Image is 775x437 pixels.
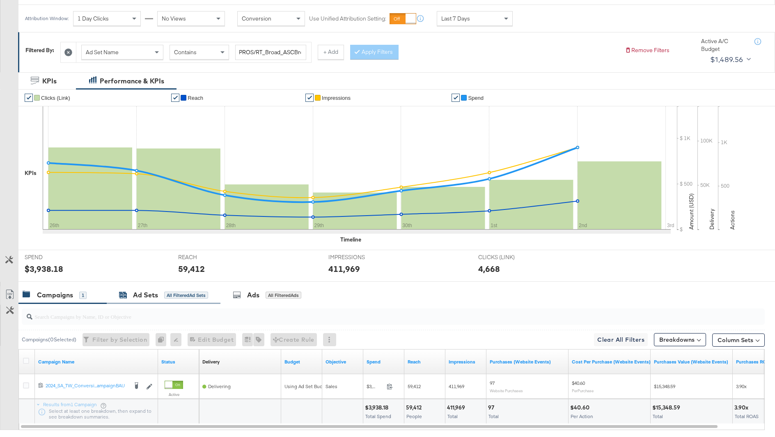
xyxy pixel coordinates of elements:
[42,76,57,86] div: KPIs
[165,392,183,397] label: Active
[712,333,765,347] button: Column Sets
[46,382,128,391] a: 2024_SA_TW_Conversi...ampaignBAU
[447,404,468,412] div: 411,969
[625,46,670,54] button: Remove Filters
[729,210,736,230] text: Actions
[162,15,186,22] span: No Views
[32,305,697,321] input: Search Campaigns by Name, ID or Objective
[449,383,464,389] span: 411,969
[161,359,196,365] a: Shows the current state of your Ad Campaign.
[25,169,37,177] div: KPIs
[178,263,205,275] div: 59,412
[309,15,386,23] label: Use Unified Attribution Setting:
[202,359,220,365] a: Reflects the ability of your Ad Campaign to achieve delivery based on ad states, schedule and bud...
[86,48,119,56] span: Ad Set Name
[490,359,565,365] a: The number of times a purchase was made tracked by your Custom Audience pixel on your website aft...
[488,404,497,412] div: 97
[79,292,87,299] div: 1
[41,95,70,101] span: Clicks (Link)
[284,359,319,365] a: The maximum amount you're willing to spend on your ads, on average each day or over the lifetime ...
[652,404,683,412] div: $15,348.59
[78,15,109,22] span: 1 Day Clicks
[46,382,128,389] div: 2024_SA_TW_Conversi...ampaignBAU
[188,95,203,101] span: Reach
[365,404,391,412] div: $3,938.18
[202,359,220,365] div: Delivery
[736,383,747,389] span: 3.90x
[25,263,63,275] div: $3,938.18
[441,15,470,22] span: Last 7 Days
[25,16,69,21] div: Attribution Window:
[710,53,743,66] div: $1,489.56
[164,292,208,299] div: All Filtered Ad Sets
[178,253,240,261] span: REACH
[478,253,540,261] span: CLICKS (LINK)
[468,95,484,101] span: Spend
[25,253,86,261] span: SPEND
[174,48,197,56] span: Contains
[22,336,76,343] div: Campaigns ( 0 Selected)
[266,292,301,299] div: All Filtered Ads
[242,15,271,22] span: Conversion
[654,359,729,365] a: The total value of the purchase actions tracked by your Custom Audience pixel on your website aft...
[571,413,593,419] span: Per Action
[572,380,585,386] span: $40.60
[318,45,344,60] button: + Add
[452,94,460,102] a: ✔
[688,193,695,230] text: Amount (USD)
[25,46,54,54] div: Filtered By:
[326,359,360,365] a: Your campaign's objective.
[208,383,231,389] span: Delivering
[447,413,458,419] span: Total
[171,94,179,102] a: ✔
[654,383,675,389] span: $15,348.59
[707,53,752,66] button: $1,489.56
[572,388,594,393] sub: Per Purchase
[406,404,424,412] div: 59,412
[38,359,155,365] a: Your campaign name.
[100,76,164,86] div: Performance & KPIs
[572,359,651,365] a: The average cost for each purchase tracked by your Custom Audience pixel on your website after pe...
[408,383,421,389] span: 59,412
[570,404,592,412] div: $40.60
[284,383,330,390] div: Using Ad Set Budget
[653,413,663,419] span: Total
[654,333,706,346] button: Breakdowns
[490,388,523,393] sub: Website Purchases
[326,383,337,389] span: Sales
[322,95,351,101] span: Impressions
[734,404,751,412] div: 3.90x
[305,94,314,102] a: ✔
[406,413,422,419] span: People
[365,413,391,419] span: Total Spend
[597,335,644,345] span: Clear All Filters
[235,45,306,60] input: Enter a search term
[25,94,33,102] a: ✔
[328,263,360,275] div: 411,969
[478,263,500,275] div: 4,668
[490,380,495,386] span: 97
[735,413,759,419] span: Total ROAS
[594,333,648,346] button: Clear All Filters
[247,290,259,300] div: Ads
[328,253,390,261] span: IMPRESSIONS
[156,333,170,346] div: 0
[133,290,158,300] div: Ad Sets
[701,37,746,53] div: Active A/C Budget
[708,209,715,230] text: Delivery
[37,290,73,300] div: Campaigns
[367,383,383,389] span: $3,938.18
[488,413,499,419] span: Total
[367,359,401,365] a: The total amount spent to date.
[340,236,361,244] div: Timeline
[408,359,442,365] a: The number of people your ad was served to.
[449,359,483,365] a: The number of times your ad was served. On mobile apps an ad is counted as served the first time ...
